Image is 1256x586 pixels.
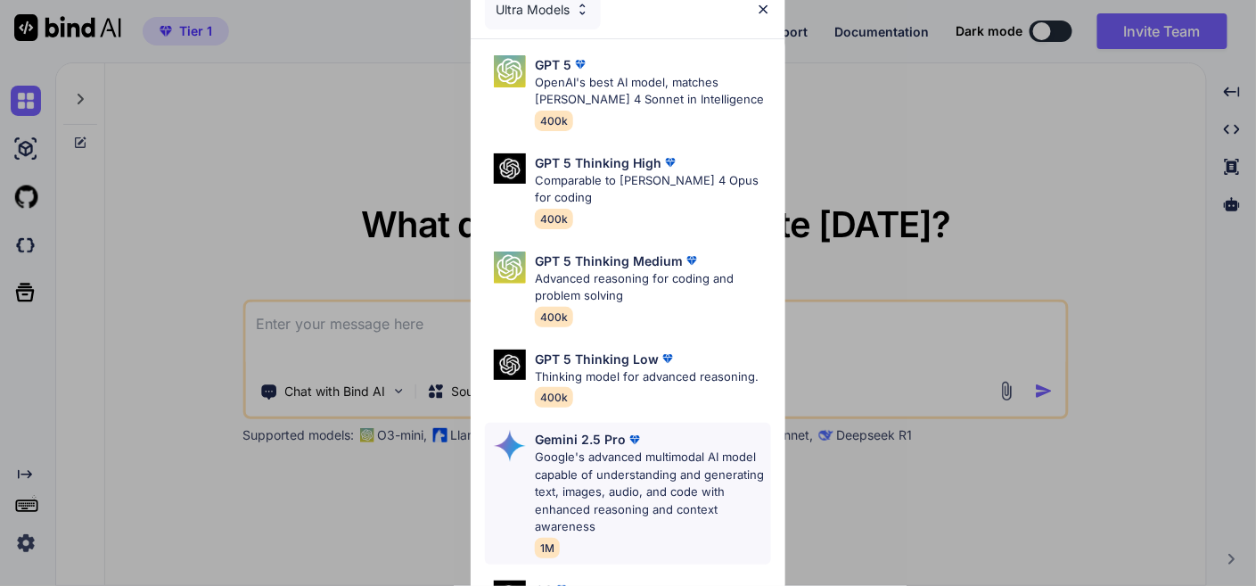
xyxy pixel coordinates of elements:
p: OpenAI's best AI model, matches [PERSON_NAME] 4 Sonnet in Intelligence [535,74,770,109]
span: 400k [535,387,573,408]
img: premium [659,350,677,367]
p: Google's advanced multimodal AI model capable of understanding and generating text, images, audio... [535,449,770,536]
p: Comparable to [PERSON_NAME] 4 Opus for coding [535,172,770,207]
p: Thinking model for advanced reasoning. [535,368,759,386]
span: 400k [535,307,573,327]
p: GPT 5 Thinking High [535,153,661,172]
img: premium [626,431,644,449]
img: Pick Models [494,153,526,185]
p: GPT 5 Thinking Low [535,350,659,368]
img: Pick Models [494,430,526,462]
p: GPT 5 Thinking Medium [535,252,683,270]
p: Gemini 2.5 Pro [535,430,626,449]
span: 400k [535,209,573,229]
span: 400k [535,111,573,131]
img: Pick Models [494,252,526,284]
p: Advanced reasoning for coding and problem solving [535,270,770,305]
img: Pick Models [575,2,590,17]
p: GPT 5 [535,55,571,74]
img: Pick Models [494,55,526,87]
img: Pick Models [494,350,526,381]
span: 1M [535,538,560,558]
img: close [756,2,771,17]
img: premium [571,55,589,73]
img: premium [661,153,679,171]
img: premium [683,252,701,269]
